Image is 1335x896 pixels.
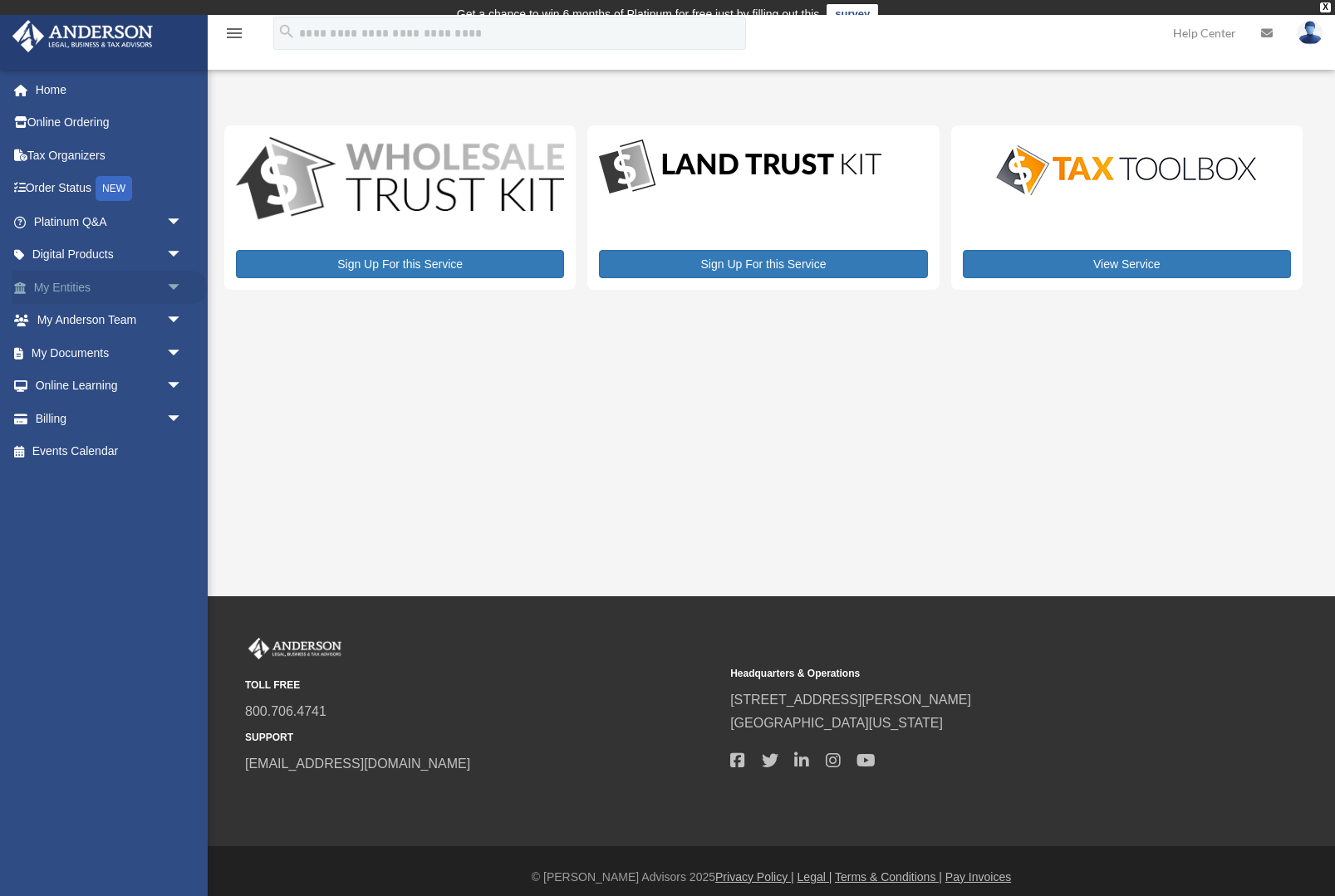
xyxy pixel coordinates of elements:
[224,29,244,43] a: menu
[12,304,208,337] a: My Anderson Teamarrow_drop_down
[245,638,345,659] img: Anderson Advisors Platinum Portal
[166,304,199,338] span: arrow_drop_down
[245,756,470,771] a: [EMAIL_ADDRESS][DOMAIN_NAME]
[827,4,878,24] a: survey
[12,402,208,435] a: Billingarrow_drop_down
[7,20,158,52] img: Anderson Advisors Platinum Portal
[166,402,199,436] span: arrow_drop_down
[236,137,564,223] img: WS-Trust-Kit-lgo-1.jpg
[12,370,208,403] a: Online Learningarrow_drop_down
[245,677,719,694] small: TOLL FREE
[277,22,296,41] i: search
[245,729,719,747] small: SUPPORT
[166,271,199,305] span: arrow_drop_down
[798,870,832,884] a: Legal |
[245,704,326,718] a: 800.706.4741
[166,238,199,272] span: arrow_drop_down
[12,435,208,468] a: Events Calendar
[236,250,564,278] a: Sign Up For this Service
[1320,2,1331,12] div: close
[945,870,1011,884] a: Pay Invoices
[166,336,199,370] span: arrow_drop_down
[208,867,1335,888] div: © [PERSON_NAME] Advisors 2025
[457,4,820,24] div: Get a chance to win 6 months of Platinum for free just by filling out this
[12,73,208,106] a: Home
[730,693,971,707] a: [STREET_ADDRESS][PERSON_NAME]
[166,205,199,239] span: arrow_drop_down
[12,205,208,238] a: Platinum Q&Aarrow_drop_down
[12,172,208,206] a: Order StatusNEW
[12,106,208,140] a: Online Ordering
[96,176,132,201] div: NEW
[730,665,1204,683] small: Headquarters & Operations
[730,716,943,730] a: [GEOGRAPHIC_DATA][US_STATE]
[963,250,1291,278] a: View Service
[224,23,244,43] i: menu
[835,870,942,884] a: Terms & Conditions |
[12,271,208,304] a: My Entitiesarrow_drop_down
[1298,21,1323,45] img: User Pic
[12,139,208,172] a: Tax Organizers
[12,336,208,370] a: My Documentsarrow_drop_down
[599,137,881,198] img: LandTrust_lgo-1.jpg
[12,238,199,272] a: Digital Productsarrow_drop_down
[599,250,927,278] a: Sign Up For this Service
[166,370,199,404] span: arrow_drop_down
[715,870,794,884] a: Privacy Policy |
